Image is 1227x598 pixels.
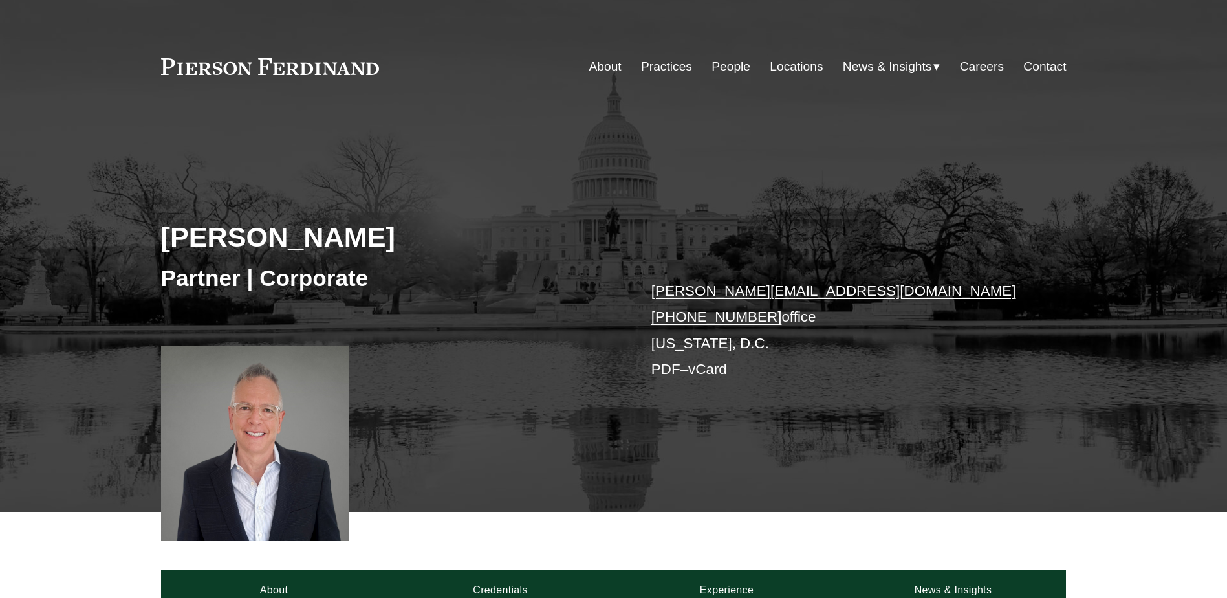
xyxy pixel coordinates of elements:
[843,56,932,78] span: News & Insights
[589,54,622,79] a: About
[688,361,727,377] a: vCard
[711,54,750,79] a: People
[651,283,1016,299] a: [PERSON_NAME][EMAIL_ADDRESS][DOMAIN_NAME]
[960,54,1004,79] a: Careers
[641,54,692,79] a: Practices
[843,54,940,79] a: folder dropdown
[651,361,680,377] a: PDF
[161,220,614,254] h2: [PERSON_NAME]
[651,309,782,325] a: [PHONE_NUMBER]
[770,54,823,79] a: Locations
[161,264,614,293] h3: Partner | Corporate
[1023,54,1066,79] a: Contact
[651,278,1028,382] p: office [US_STATE], D.C. –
